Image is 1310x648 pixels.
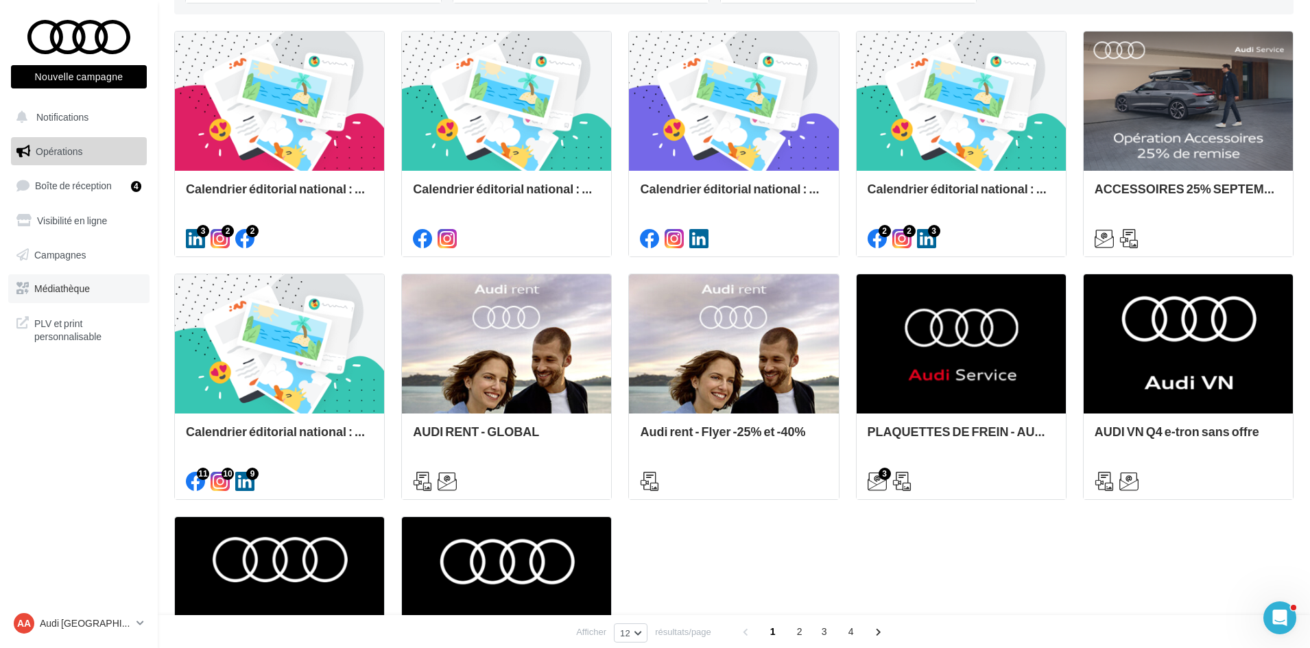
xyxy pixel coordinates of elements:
[8,274,150,303] a: Médiathèque
[186,424,373,452] div: Calendrier éditorial national : du 02.09 au 09.09
[8,103,144,132] button: Notifications
[186,182,373,209] div: Calendrier éditorial national : semaine du 22.09 au 28.09
[131,181,141,192] div: 4
[840,621,862,643] span: 4
[614,623,647,643] button: 12
[868,182,1055,209] div: Calendrier éditorial national : du 02.09 au 15.09
[813,621,835,643] span: 3
[11,610,147,636] a: AA Audi [GEOGRAPHIC_DATA]
[640,182,827,209] div: Calendrier éditorial national : semaine du 08.09 au 14.09
[36,111,88,123] span: Notifications
[11,65,147,88] button: Nouvelle campagne
[8,309,150,349] a: PLV et print personnalisable
[197,225,209,237] div: 3
[34,248,86,260] span: Campagnes
[879,468,891,480] div: 3
[868,424,1055,452] div: PLAQUETTES DE FREIN - AUDI SERVICE
[1095,182,1282,209] div: ACCESSOIRES 25% SEPTEMBRE - AUDI SERVICE
[246,225,259,237] div: 2
[8,171,150,200] a: Boîte de réception4
[17,616,31,630] span: AA
[40,616,131,630] p: Audi [GEOGRAPHIC_DATA]
[903,225,916,237] div: 2
[246,468,259,480] div: 9
[36,145,82,157] span: Opérations
[640,424,827,452] div: Audi rent - Flyer -25% et -40%
[34,283,90,294] span: Médiathèque
[928,225,940,237] div: 3
[35,180,112,191] span: Boîte de réception
[1095,424,1282,452] div: AUDI VN Q4 e-tron sans offre
[1263,601,1296,634] iframe: Intercom live chat
[413,424,600,452] div: AUDI RENT - GLOBAL
[222,225,234,237] div: 2
[37,215,107,226] span: Visibilité en ligne
[879,225,891,237] div: 2
[576,625,606,638] span: Afficher
[222,468,234,480] div: 10
[413,182,600,209] div: Calendrier éditorial national : semaine du 15.09 au 21.09
[197,468,209,480] div: 11
[8,241,150,269] a: Campagnes
[34,314,141,344] span: PLV et print personnalisable
[8,137,150,166] a: Opérations
[620,627,630,638] span: 12
[8,206,150,235] a: Visibilité en ligne
[789,621,811,643] span: 2
[762,621,784,643] span: 1
[655,625,711,638] span: résultats/page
